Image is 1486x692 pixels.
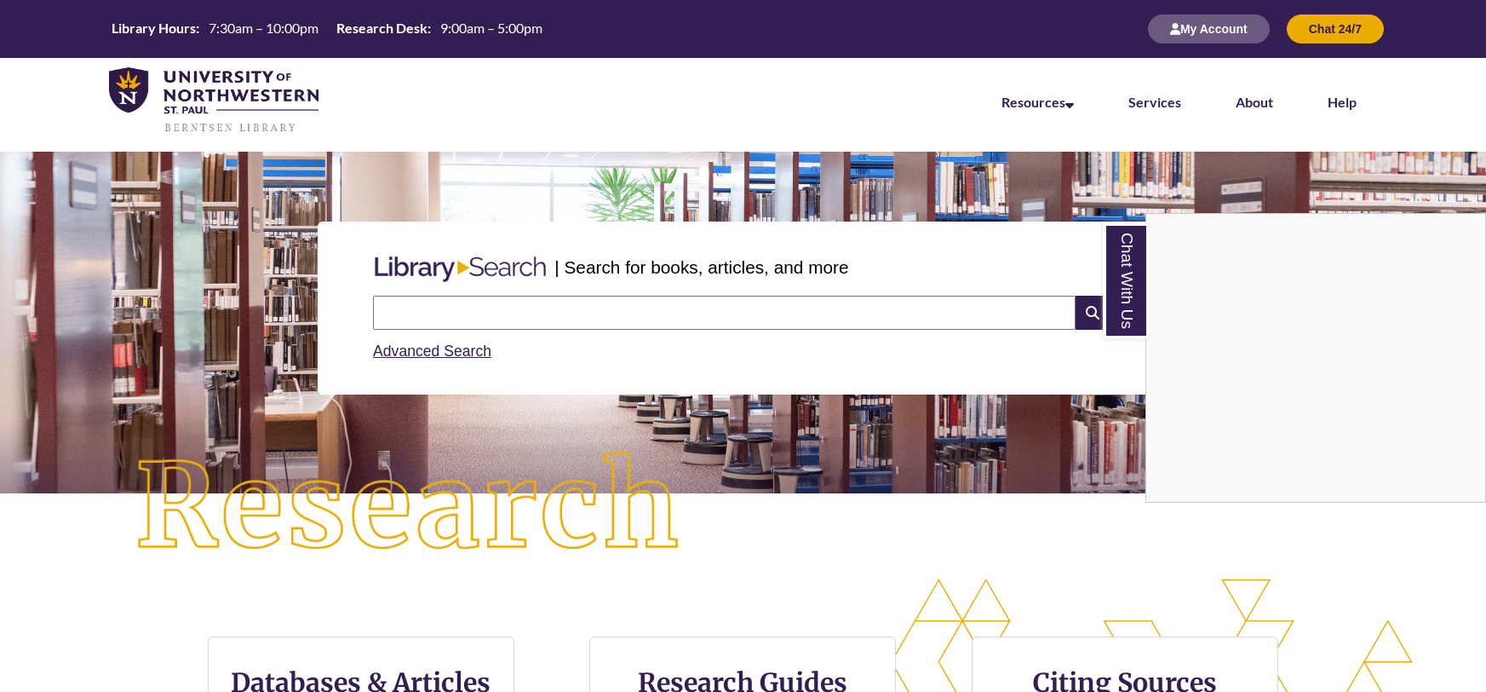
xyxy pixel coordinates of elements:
iframe: Chat Widget [1146,214,1485,502]
a: Resources [1001,94,1074,110]
div: Chat With Us [1145,213,1486,503]
a: Chat With Us [1103,222,1146,339]
img: UNWSP Library Logo [109,67,318,134]
a: About [1236,94,1273,110]
a: Help [1328,94,1357,110]
a: Services [1128,94,1181,110]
